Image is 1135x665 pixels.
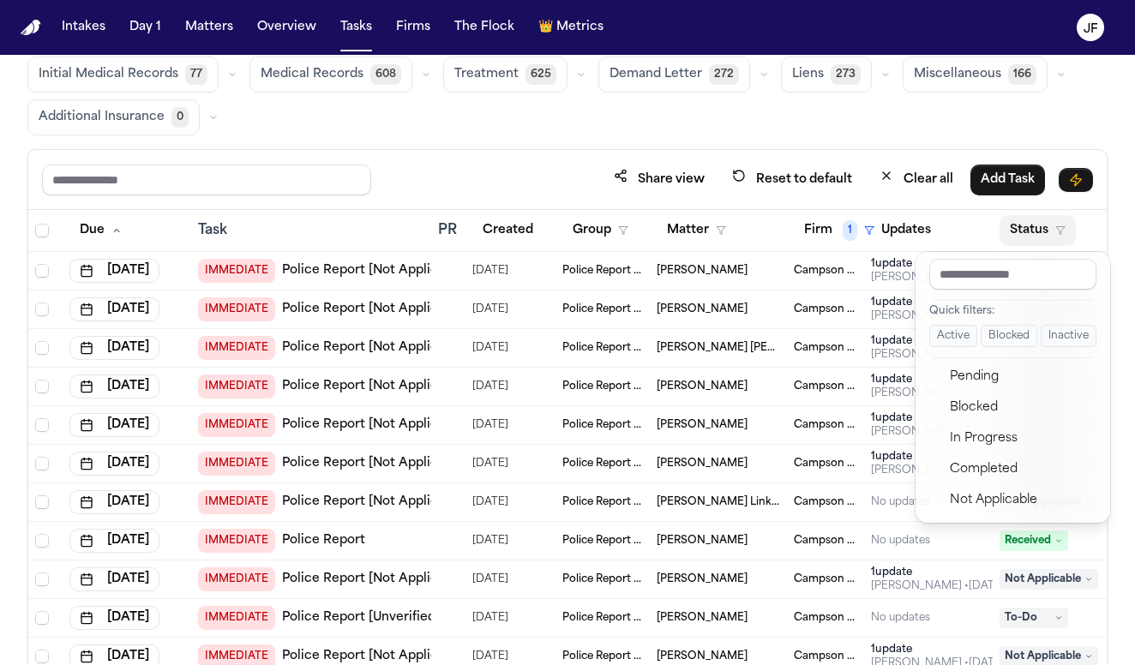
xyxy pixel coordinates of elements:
div: Quick filters: [929,304,1096,318]
div: Completed [950,459,1093,480]
button: Active [929,325,977,347]
button: Blocked [981,325,1037,347]
button: Inactive [1041,325,1096,347]
div: In Progress [950,428,1093,449]
div: Status [916,252,1110,523]
button: Status [1000,215,1076,246]
div: Pending [950,367,1093,387]
div: Blocked [950,398,1093,418]
div: Not Applicable [950,490,1093,511]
